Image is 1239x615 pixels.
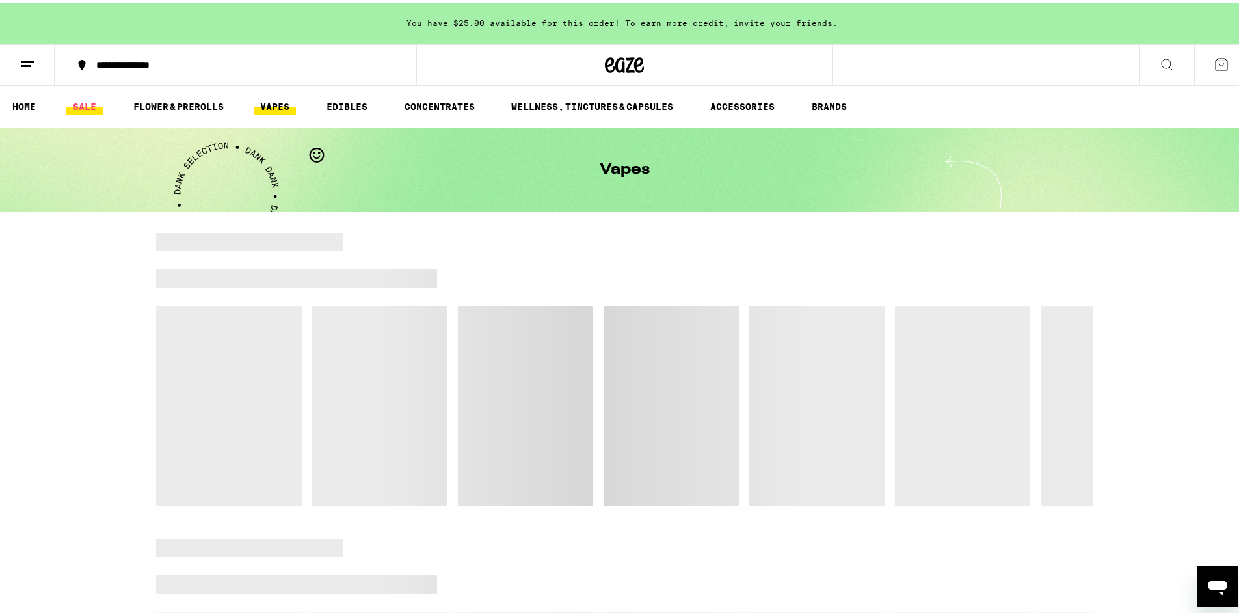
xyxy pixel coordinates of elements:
[320,96,374,112] a: EDIBLES
[406,16,729,25] span: You have $25.00 available for this order! To earn more credit,
[127,96,230,112] a: FLOWER & PREROLLS
[398,96,481,112] a: CONCENTRATES
[505,96,680,112] a: WELLNESS, TINCTURES & CAPSULES
[6,96,42,112] a: HOME
[704,96,781,112] a: ACCESSORIES
[254,96,296,112] a: VAPES
[805,96,853,112] a: BRANDS
[66,96,103,112] a: SALE
[600,159,650,175] h1: Vapes
[1197,563,1238,605] iframe: Button to launch messaging window
[729,16,842,25] span: invite your friends.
